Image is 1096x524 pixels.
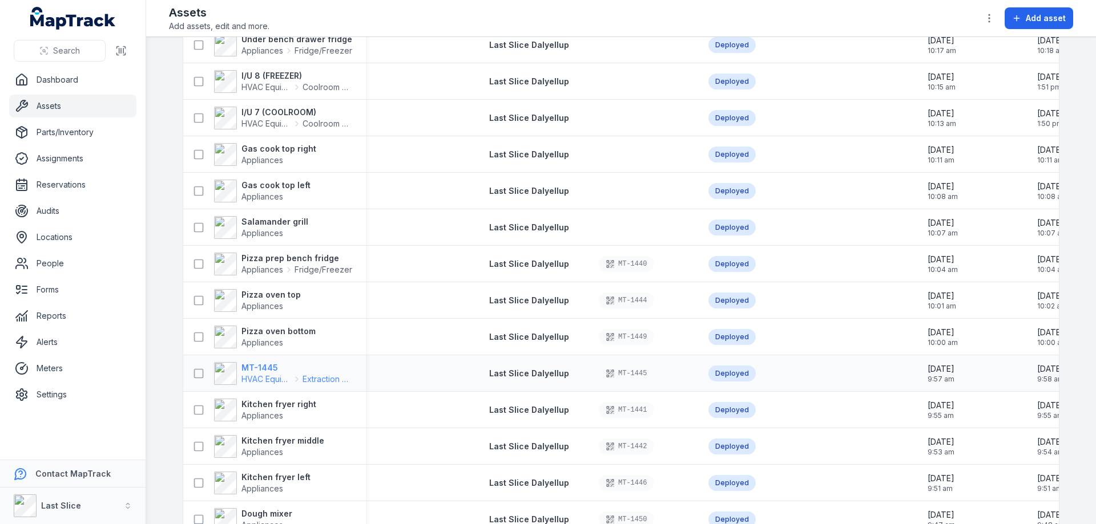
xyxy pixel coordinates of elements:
span: 10:11 am [1037,156,1064,165]
a: Alerts [9,331,136,354]
span: 10:00 am [928,338,958,347]
time: 14/10/2025, 9:55:57 am [1037,400,1064,420]
span: 9:51 am [1037,484,1064,493]
a: Last Slice Dalyellup [489,331,569,343]
time: 14/10/2025, 10:11:18 am [928,144,954,165]
div: MT-1449 [599,329,654,345]
span: HVAC Equipment [241,82,291,93]
time: 14/10/2025, 10:00:40 am [1037,327,1067,347]
span: HVAC Equipment [241,373,291,385]
span: Last Slice Dalyellup [489,149,569,159]
strong: Pizza oven bottom [241,326,316,337]
strong: Last Slice [41,501,81,510]
span: [DATE] [1037,35,1066,46]
a: Pizza oven topAppliances [214,289,301,312]
time: 14/10/2025, 9:55:29 am [928,400,954,420]
div: Deployed [708,183,756,199]
button: Add asset [1005,7,1073,29]
span: Last Slice Dalyellup [489,222,569,232]
span: [DATE] [1037,400,1064,411]
a: Kitchen fryer middleAppliances [214,435,324,458]
strong: I/U 7 (COOLROOM) [241,107,352,118]
span: 9:55 am [1037,411,1064,420]
strong: MT-1445 [241,362,352,373]
time: 14/10/2025, 10:04:05 am [928,254,958,274]
a: Last Slice Dalyellup [489,149,569,160]
time: 14/10/2025, 10:07:35 am [1037,217,1067,238]
time: 14/10/2025, 10:15:12 am [928,71,956,92]
a: Settings [9,383,136,406]
span: 9:54 am [1037,448,1064,457]
strong: Under bench drawer fridge [241,34,352,45]
a: Last Slice Dalyellup [489,76,569,87]
a: Salamander grillAppliances [214,216,308,239]
time: 14/10/2025, 10:00:16 am [928,327,958,347]
span: [DATE] [1037,436,1064,448]
div: Deployed [708,37,756,53]
a: Parts/Inventory [9,121,136,144]
a: Last Slice Dalyellup [489,368,569,379]
span: 10:08 am [1037,192,1067,201]
span: Extraction Hood [303,373,352,385]
a: Under bench drawer fridgeAppliancesFridge/Freezer [214,34,352,56]
span: Appliances [241,264,283,275]
a: Kitchen fryer rightAppliances [214,399,316,421]
time: 14/10/2025, 10:17:20 am [928,35,956,55]
a: Assignments [9,147,136,170]
span: 10:08 am [928,192,958,201]
time: 14/10/2025, 10:18:57 am [1037,35,1066,55]
span: Appliances [241,411,283,420]
span: Add assets, edit and more. [169,21,269,32]
span: 10:07 am [1037,229,1067,238]
span: 10:07 am [928,229,958,238]
span: [DATE] [1037,144,1064,156]
span: Appliances [241,155,283,165]
a: Pizza prep bench fridgeAppliancesFridge/Freezer [214,253,352,275]
div: Deployed [708,329,756,345]
span: [DATE] [928,144,954,156]
span: Appliances [241,338,283,347]
time: 14/10/2025, 9:57:39 am [928,363,954,384]
time: 14/10/2025, 10:11:30 am [1037,144,1064,165]
div: MT-1440 [599,256,654,272]
time: 14/10/2025, 1:50:51 pm [1037,108,1064,128]
a: Locations [9,226,136,249]
a: Last Slice Dalyellup [489,39,569,51]
span: Fridge/Freezer [295,45,352,56]
span: 9:58 am [1037,375,1064,384]
time: 14/10/2025, 10:08:40 am [928,181,958,201]
span: 9:57 am [928,375,954,384]
div: Deployed [708,438,756,454]
div: Deployed [708,110,756,126]
time: 14/10/2025, 9:53:33 am [928,436,954,457]
span: 10:17 am [928,46,956,55]
span: Last Slice Dalyellup [489,368,569,378]
time: 14/10/2025, 10:13:23 am [928,108,956,128]
span: Last Slice Dalyellup [489,478,569,488]
span: [DATE] [1037,71,1064,83]
span: HVAC Equipment [241,118,291,129]
span: [DATE] [928,35,956,46]
a: Last Slice Dalyellup [489,404,569,416]
span: [DATE] [1037,181,1067,192]
time: 14/10/2025, 1:51:48 pm [1037,71,1064,92]
span: Last Slice Dalyellup [489,441,569,451]
span: [DATE] [1037,509,1065,521]
span: 10:11 am [928,156,954,165]
strong: Pizza prep bench fridge [241,253,352,264]
span: 1:50 pm [1037,119,1064,128]
span: Appliances [241,228,283,238]
div: MT-1444 [599,293,654,308]
span: Add asset [1026,13,1066,24]
span: [DATE] [1037,363,1064,375]
a: Last Slice Dalyellup [489,258,569,270]
span: Last Slice Dalyellup [489,332,569,342]
span: [DATE] [928,363,954,375]
a: I/U 8 (FREEZER)HVAC EquipmentCoolroom Chiller [214,70,352,93]
span: Last Slice Dalyellup [489,514,569,524]
span: Last Slice Dalyellup [489,259,569,269]
div: Deployed [708,220,756,235]
span: [DATE] [928,400,954,411]
span: [DATE] [1037,290,1067,302]
a: Gas cook top rightAppliances [214,143,316,166]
